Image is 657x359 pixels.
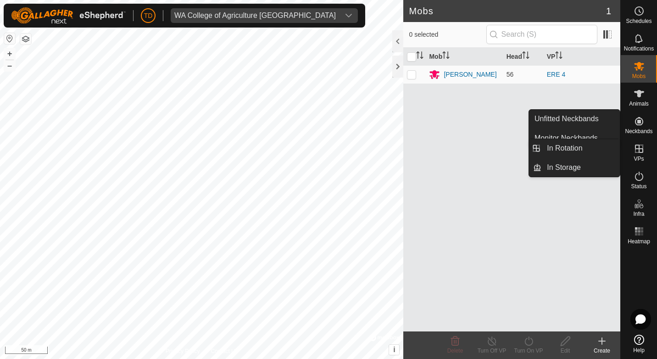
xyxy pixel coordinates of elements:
[4,48,15,59] button: +
[340,8,358,23] div: dropdown trigger
[11,7,126,24] img: Gallagher Logo
[541,158,620,177] a: In Storage
[174,12,336,19] div: WA College of Agriculture [GEOGRAPHIC_DATA]
[486,25,597,44] input: Search (S)
[529,139,620,157] li: In Rotation
[555,53,562,60] p-sorticon: Activate to sort
[171,8,340,23] span: WA College of Agriculture Denmark
[529,158,620,177] li: In Storage
[535,113,599,124] span: Unfitted Neckbands
[547,143,582,154] span: In Rotation
[535,133,598,144] span: Monitor Neckbands
[628,239,650,244] span: Heatmap
[522,53,529,60] p-sorticon: Activate to sort
[547,347,584,355] div: Edit
[4,33,15,44] button: Reset Map
[529,110,620,128] a: Unfitted Neckbands
[634,156,644,162] span: VPs
[626,18,651,24] span: Schedules
[629,101,649,107] span: Animals
[547,162,581,173] span: In Storage
[631,184,646,189] span: Status
[529,129,620,147] a: Monitor Neckbands
[547,71,565,78] a: ERE 4
[621,331,657,357] a: Help
[541,139,620,157] a: In Rotation
[625,129,652,134] span: Neckbands
[503,48,543,66] th: Head
[632,73,646,79] span: Mobs
[584,347,620,355] div: Create
[416,53,423,60] p-sorticon: Activate to sort
[473,347,510,355] div: Turn Off VP
[409,6,606,17] h2: Mobs
[4,60,15,71] button: –
[606,4,611,18] span: 1
[409,30,486,39] span: 0 selected
[507,71,514,78] span: 56
[166,347,200,355] a: Privacy Policy
[447,348,463,354] span: Delete
[211,347,238,355] a: Contact Us
[144,11,153,21] span: TD
[543,48,620,66] th: VP
[510,347,547,355] div: Turn On VP
[389,345,399,355] button: i
[444,70,496,79] div: [PERSON_NAME]
[633,211,644,217] span: Infra
[442,53,450,60] p-sorticon: Activate to sort
[624,46,654,51] span: Notifications
[425,48,502,66] th: Mob
[20,34,31,45] button: Map Layers
[393,346,395,353] span: i
[633,348,645,353] span: Help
